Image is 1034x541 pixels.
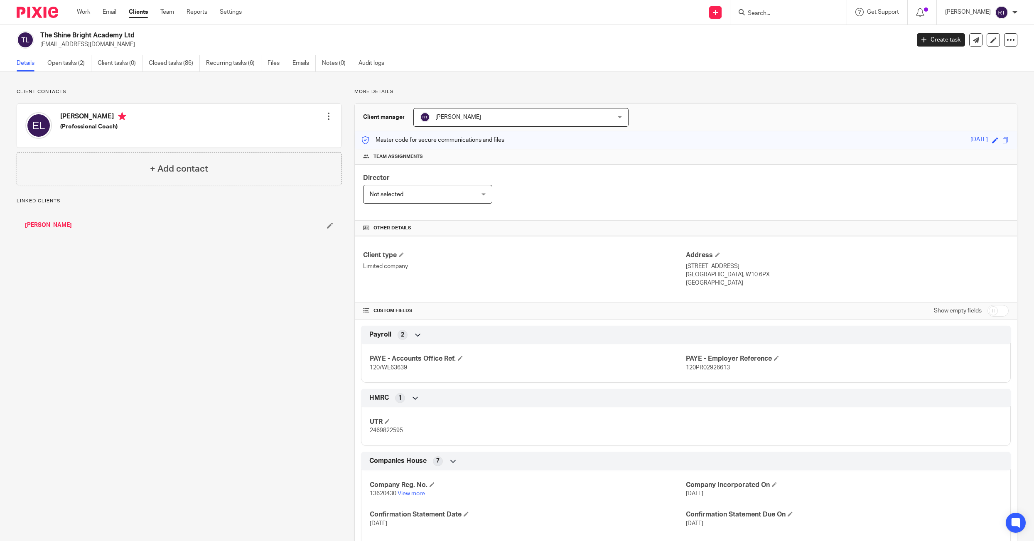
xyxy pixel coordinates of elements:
a: Audit logs [359,55,391,71]
span: Other details [373,225,411,231]
span: [DATE] [686,491,703,497]
p: [EMAIL_ADDRESS][DOMAIN_NAME] [40,40,904,49]
a: Create task [917,33,965,47]
h4: [PERSON_NAME] [60,112,126,123]
img: svg%3E [995,6,1008,19]
a: Files [268,55,286,71]
span: 13620430 [370,491,396,497]
img: svg%3E [17,31,34,49]
h2: The Shine Bright Academy Ltd [40,31,732,40]
h4: Company Incorporated On [686,481,1002,489]
h3: Client manager [363,113,405,121]
span: Payroll [369,330,391,339]
a: Email [103,8,116,16]
span: 7 [436,457,440,465]
p: Client contacts [17,89,341,95]
a: Client tasks (0) [98,55,142,71]
h4: Client type [363,251,686,260]
p: More details [354,89,1017,95]
a: Closed tasks (86) [149,55,200,71]
label: Show empty fields [934,307,982,315]
span: 1 [398,394,402,402]
a: Notes (0) [322,55,352,71]
span: Director [363,175,390,181]
span: Companies House [369,457,427,465]
h4: UTR [370,418,686,426]
p: [PERSON_NAME] [945,8,991,16]
h4: + Add contact [150,162,208,175]
a: Reports [187,8,207,16]
a: Work [77,8,90,16]
img: Pixie [17,7,58,18]
span: 2469822595 [370,428,403,433]
a: Recurring tasks (6) [206,55,261,71]
span: 120PR02926613 [686,365,730,371]
a: Settings [220,8,242,16]
h4: PAYE - Accounts Office Ref. [370,354,686,363]
a: Clients [129,8,148,16]
h4: Company Reg. No. [370,481,686,489]
a: Open tasks (2) [47,55,91,71]
h4: Confirmation Statement Date [370,510,686,519]
input: Search [747,10,822,17]
i: Primary [118,112,126,120]
img: svg%3E [420,112,430,122]
span: [DATE] [370,521,387,526]
div: [DATE] [970,135,988,145]
span: Not selected [370,192,403,197]
a: Details [17,55,41,71]
h4: PAYE - Employer Reference [686,354,1002,363]
p: [GEOGRAPHIC_DATA] [686,279,1009,287]
h4: CUSTOM FIELDS [363,307,686,314]
h4: Confirmation Statement Due On [686,510,1002,519]
img: svg%3E [25,112,52,139]
p: Limited company [363,262,686,270]
a: View more [398,491,425,497]
span: Team assignments [373,153,423,160]
p: Master code for secure communications and files [361,136,504,144]
p: [STREET_ADDRESS] [686,262,1009,270]
h5: (Professional Coach) [60,123,126,131]
p: [GEOGRAPHIC_DATA], W10 6PX [686,270,1009,279]
p: Linked clients [17,198,341,204]
span: 120/WE63639 [370,365,407,371]
span: [DATE] [686,521,703,526]
h4: Address [686,251,1009,260]
span: HMRC [369,393,389,402]
span: Get Support [867,9,899,15]
a: Emails [292,55,316,71]
span: [PERSON_NAME] [435,114,481,120]
a: [PERSON_NAME] [25,221,72,229]
span: 2 [401,331,404,339]
a: Team [160,8,174,16]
